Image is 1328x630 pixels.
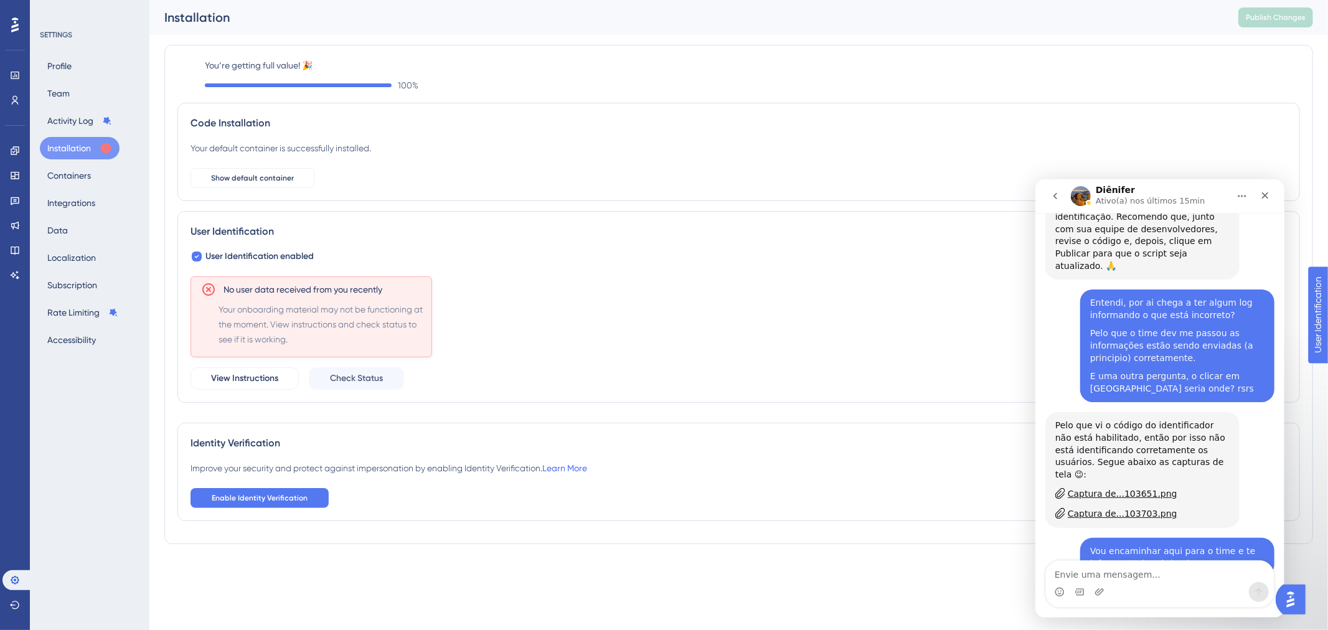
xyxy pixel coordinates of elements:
span: Show default container [211,173,294,183]
span: 100 % [398,78,418,93]
button: Publish Changes [1238,7,1313,27]
button: Data [40,219,75,242]
button: Enable Identity Verification [191,488,329,508]
span: User Identification enabled [205,249,314,264]
div: Your default container is successfully installed. [191,141,371,156]
button: Installation [40,137,120,159]
button: Team [40,82,77,105]
span: Check Status [330,371,383,386]
a: Learn More [542,463,587,473]
button: Integrations [40,192,103,214]
span: Publish Changes [1246,12,1306,22]
label: You’re getting full value! 🎉 [205,58,1300,73]
button: Rate Limiting [40,301,126,324]
button: Profile [40,55,79,77]
button: Localization [40,247,103,269]
span: No user data received from you recently [224,282,382,297]
button: View Instructions [191,367,299,390]
button: Activity Log [40,110,120,132]
iframe: Intercom live chat [1035,179,1284,618]
button: Containers [40,164,98,187]
button: Show default container [191,168,314,188]
span: View Instructions [211,371,278,386]
span: Your onboarding material may not be functioning at the moment. View instructions and check status... [219,302,426,347]
button: Check Status [309,367,404,390]
div: SETTINGS [40,30,141,40]
button: Accessibility [40,329,103,351]
div: Identity Verification [191,436,1287,451]
button: Subscription [40,274,105,296]
span: User Identification [10,3,87,18]
div: Installation [164,9,1207,26]
span: Enable Identity Verification [212,493,308,503]
iframe: UserGuiding AI Assistant Launcher [1276,581,1313,618]
div: Improve your security and protect against impersonation by enabling Identity Verification. [191,461,587,476]
div: Code Installation [191,116,1287,131]
div: User Identification [191,224,1287,239]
